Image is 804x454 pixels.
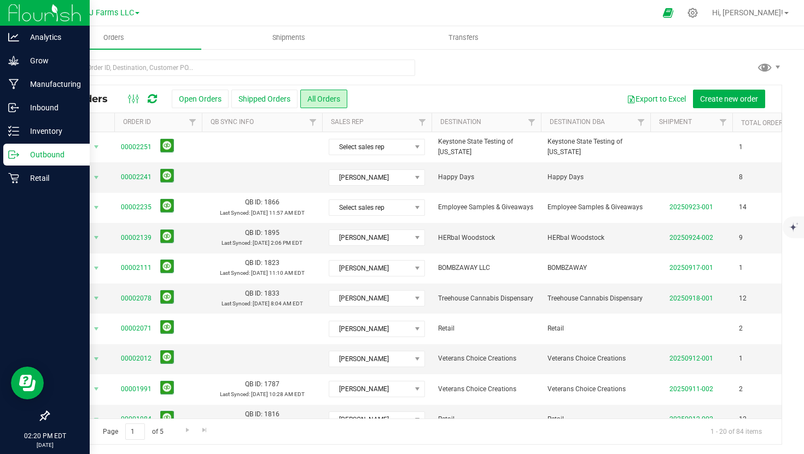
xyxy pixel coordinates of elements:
span: 2 [739,323,743,334]
span: Last Synced: [220,270,250,276]
inline-svg: Grow [8,55,19,66]
span: QB ID: [245,198,263,206]
span: Last Synced: [220,391,250,397]
span: BOMBZAWAY [547,263,644,273]
span: Orders [89,33,139,43]
span: 1 [739,353,743,364]
span: 9 [739,233,743,243]
a: 20250924-002 [669,234,713,241]
span: 2 [739,384,743,394]
a: 00002241 [121,172,152,182]
span: select [90,381,103,397]
span: select [90,321,103,337]
a: Destination DBA [550,118,605,126]
span: [PERSON_NAME] [329,381,411,397]
iframe: Resource center [11,367,44,399]
span: select [90,200,103,215]
span: HERbal Woodstock [438,233,534,243]
span: Veterans Choice Creations [547,353,644,364]
span: Last Synced: [222,240,252,246]
span: Retail [438,414,534,424]
inline-svg: Inventory [8,126,19,137]
span: 1866 [264,198,279,206]
span: 1833 [264,290,279,297]
span: Retail [547,323,644,334]
span: [PERSON_NAME] [329,230,411,245]
a: 20250912-002 [669,415,713,423]
span: 1787 [264,380,279,388]
span: Last Synced: [222,300,252,306]
a: 00002012 [121,353,152,364]
span: [DATE] 10:28 AM EDT [251,391,305,397]
span: [PERSON_NAME] [329,321,411,337]
a: 00001984 [121,414,152,424]
span: select [90,351,103,367]
span: Retail [547,414,644,424]
inline-svg: Inbound [8,102,19,113]
span: [DATE] 2:06 PM EDT [253,240,302,246]
button: All Orders [300,90,347,108]
button: Export to Excel [620,90,693,108]
span: 1 [739,263,743,273]
a: 00002071 [121,323,152,334]
span: Transfers [434,33,493,43]
span: [PERSON_NAME] [329,261,411,276]
span: [PERSON_NAME] [329,351,411,367]
p: Manufacturing [19,78,85,91]
a: 20250917-001 [669,264,713,272]
a: 00002078 [121,293,152,304]
a: 20250918-001 [669,294,713,302]
a: Go to the last page [197,423,213,438]
a: Go to the next page [179,423,195,438]
span: 1 [739,142,743,152]
p: Outbound [19,148,85,161]
span: Last Synced: [220,210,250,216]
a: Filter [184,113,202,132]
span: Happy Days [438,172,534,182]
a: Orders [26,26,201,49]
span: Keystone State Testing of [US_STATE] [547,137,644,157]
a: Shipment [659,118,692,126]
a: Filter [413,113,432,132]
button: Shipped Orders [231,90,298,108]
span: Keystone State Testing of [US_STATE] [438,137,534,157]
span: select [90,139,103,155]
a: Filter [523,113,541,132]
input: 1 [125,423,145,440]
a: QB Sync Info [211,118,254,126]
p: 02:20 PM EDT [5,431,85,441]
span: QB ID: [245,259,263,267]
span: Page of 5 [94,423,172,440]
a: Shipments [201,26,376,49]
a: Sales Rep [331,118,364,126]
span: 12 [739,293,747,304]
a: Destination [440,118,481,126]
a: Filter [632,113,650,132]
a: 20250923-001 [669,203,713,211]
p: Grow [19,54,85,67]
span: QB ID: [245,229,263,237]
inline-svg: Outbound [8,149,19,160]
span: select [90,261,103,276]
inline-svg: Retail [8,173,19,184]
inline-svg: Analytics [8,32,19,43]
span: 8 [739,172,743,182]
p: Retail [19,172,85,185]
a: Total Orderlines [741,119,800,127]
div: Manage settings [686,8,700,18]
span: Employee Samples & Giveaways [547,202,644,213]
span: select [90,170,103,185]
p: [DATE] [5,441,85,449]
a: 00002111 [121,263,152,273]
input: Search Order ID, Destination, Customer PO... [48,60,415,76]
span: 1895 [264,229,279,237]
span: 14 [739,202,747,213]
span: Select sales rep [329,200,411,215]
span: QB ID: [245,380,263,388]
span: QB ID: [245,410,263,418]
span: [DATE] 11:10 AM EDT [251,270,305,276]
span: Open Ecommerce Menu [656,2,680,23]
span: Happy Days [547,172,644,182]
inline-svg: Manufacturing [8,79,19,90]
a: 00002251 [121,142,152,152]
